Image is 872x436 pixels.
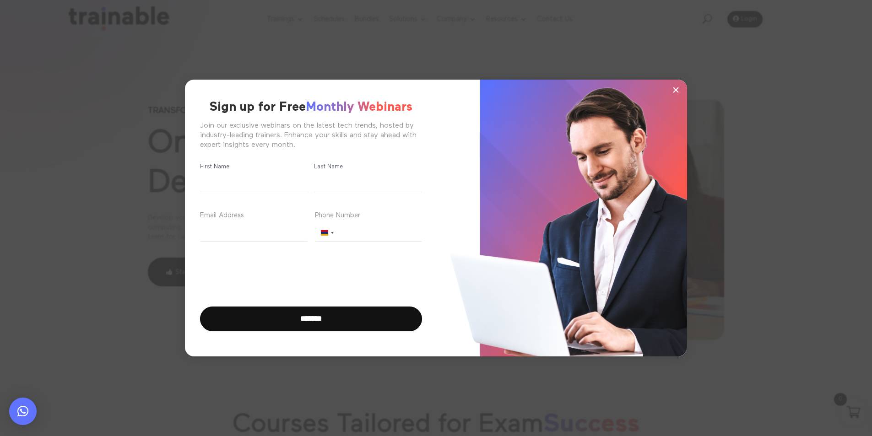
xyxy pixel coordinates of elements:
[200,210,308,220] label: Email Address
[200,260,339,296] iframe: reCAPTCHA
[315,210,422,220] label: Phone Number
[210,100,412,120] h2: Sign up for Free
[669,83,682,97] button: ×
[672,83,680,97] span: ×
[200,121,422,150] div: Join our exclusive webinars on the latest tech trends, hosted by industry-leading trainers. Enhan...
[306,101,412,113] span: Monthly Webinars
[247,213,274,219] span: (Required)
[200,163,309,172] label: First Name
[363,213,390,219] span: (Required)
[314,163,422,172] label: Last Name
[315,225,336,241] button: Selected country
